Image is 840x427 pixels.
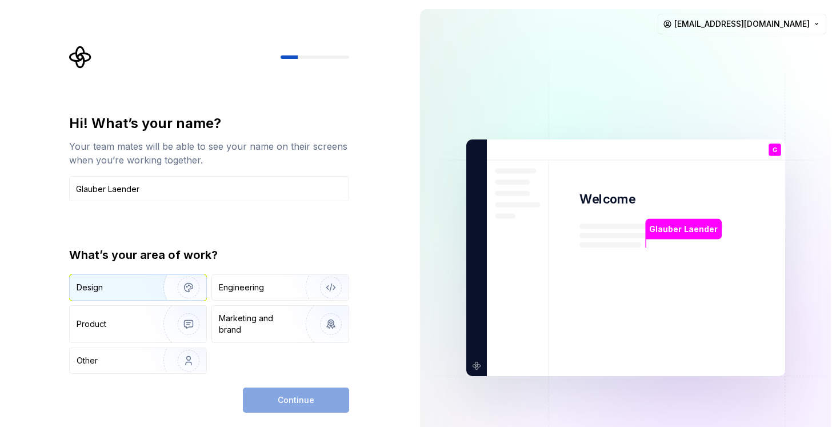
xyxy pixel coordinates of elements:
[69,114,349,133] div: Hi! What’s your name?
[77,355,98,366] div: Other
[219,282,264,293] div: Engineering
[69,46,92,69] svg: Supernova Logo
[69,139,349,167] div: Your team mates will be able to see your name on their screens when you’re working together.
[658,14,826,34] button: [EMAIL_ADDRESS][DOMAIN_NAME]
[772,147,777,153] p: G
[219,313,296,336] div: Marketing and brand
[69,247,349,263] div: What’s your area of work?
[77,282,103,293] div: Design
[674,18,810,30] span: [EMAIL_ADDRESS][DOMAIN_NAME]
[77,318,106,330] div: Product
[69,176,349,201] input: Han Solo
[649,223,718,236] p: Glauber Laender
[579,191,635,207] p: Welcome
